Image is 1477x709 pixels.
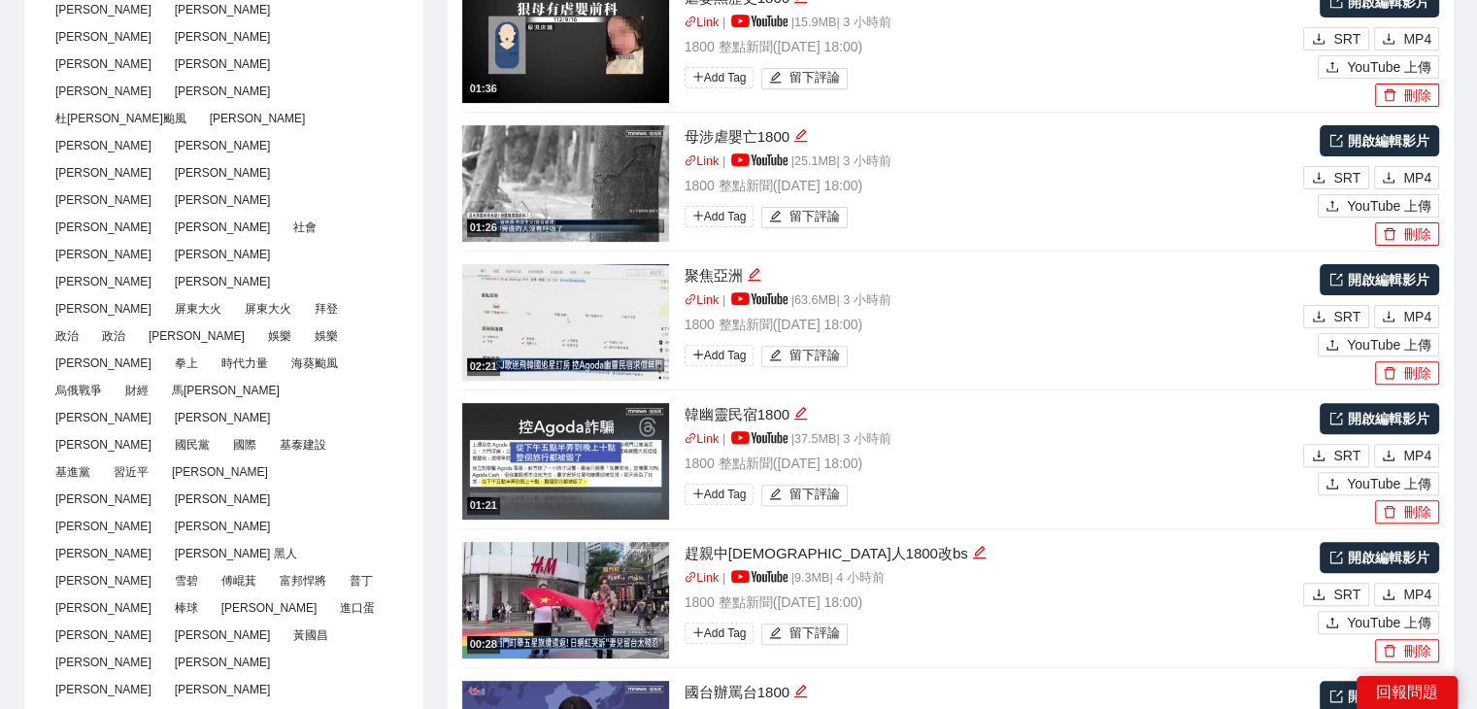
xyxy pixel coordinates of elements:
button: delete刪除 [1375,222,1439,246]
span: upload [1326,616,1339,631]
span: [PERSON_NAME] [167,53,279,75]
button: downloadSRT [1303,583,1369,606]
span: [PERSON_NAME] [48,217,159,238]
a: linkLink [685,571,720,585]
span: [PERSON_NAME] [167,81,279,102]
span: 習近平 [106,461,156,483]
img: yt_logo_rgb_light.a676ea31.png [731,292,788,305]
span: 普丁 [342,570,381,591]
div: 02:21 [467,358,500,375]
span: 雪碧 [167,570,206,591]
button: edit留下評論 [761,68,848,89]
img: b934db2f-2059-4a94-8021-56a4261bea17.jpg [462,542,669,658]
span: export [1329,690,1343,703]
span: [PERSON_NAME] [48,298,159,320]
img: 92b20e44-4760-493f-84a7-5bf32498e6cf.jpg [462,403,669,520]
img: f9e80fae-b55d-4d7f-b8ed-96cfed46e057.jpg [462,264,669,381]
div: 編輯 [793,125,808,149]
button: downloadMP4 [1374,305,1439,328]
span: [PERSON_NAME] [167,625,279,646]
button: delete刪除 [1375,639,1439,662]
button: downloadSRT [1303,27,1369,51]
span: plus [692,626,704,638]
a: 開啟編輯影片 [1320,125,1439,156]
span: delete [1383,88,1396,104]
a: 開啟編輯影片 [1320,403,1439,434]
span: edit [769,626,782,641]
span: edit [793,128,808,143]
button: downloadMP4 [1374,27,1439,51]
span: [PERSON_NAME] [167,271,279,292]
span: [PERSON_NAME] [48,353,159,374]
span: [PERSON_NAME] [167,516,279,537]
button: edit留下評論 [761,346,848,367]
span: Add Tag [685,206,755,227]
button: delete刪除 [1375,361,1439,385]
p: | | 9.3 MB | 4 小時前 [685,569,1299,589]
div: 01:21 [467,497,500,514]
span: Add Tag [685,345,755,366]
img: yt_logo_rgb_light.a676ea31.png [731,153,788,166]
span: edit [769,488,782,502]
span: [PERSON_NAME] [167,489,279,510]
span: edit [769,349,782,363]
a: linkLink [685,16,720,29]
span: plus [692,71,704,83]
span: delete [1383,644,1396,659]
button: edit留下評論 [761,207,848,228]
span: SRT [1333,28,1360,50]
span: [PERSON_NAME] [48,679,159,700]
span: download [1382,32,1395,48]
span: link [685,571,697,584]
span: [PERSON_NAME] [48,26,159,48]
span: 屏東大火 [167,298,229,320]
span: 國民黨 [167,434,218,456]
span: [PERSON_NAME] [48,135,159,156]
span: upload [1326,477,1339,492]
div: 編輯 [793,403,808,426]
span: YouTube 上傳 [1347,334,1431,355]
span: [PERSON_NAME] [167,652,279,673]
span: edit [972,545,987,559]
div: 韓幽靈民宿1800 [685,403,1299,426]
span: [PERSON_NAME] [167,217,279,238]
div: 編輯 [793,681,808,704]
span: [PERSON_NAME] [48,434,159,456]
a: linkLink [685,293,720,307]
div: 01:36 [467,81,500,97]
span: [PERSON_NAME] [167,189,279,211]
span: YouTube 上傳 [1347,195,1431,217]
p: | | 63.6 MB | 3 小時前 [685,291,1299,311]
button: downloadMP4 [1374,583,1439,606]
span: [PERSON_NAME] [48,652,159,673]
span: export [1329,412,1343,425]
button: downloadSRT [1303,305,1369,328]
button: uploadYouTube 上傳 [1318,611,1439,634]
span: [PERSON_NAME] [48,244,159,265]
span: SRT [1333,445,1360,466]
span: download [1312,310,1326,325]
span: edit [793,684,808,698]
span: [PERSON_NAME] [48,53,159,75]
button: uploadYouTube 上傳 [1318,55,1439,79]
span: download [1312,588,1326,603]
button: downloadSRT [1303,444,1369,467]
span: [PERSON_NAME] [167,162,279,184]
span: [PERSON_NAME] [48,543,159,564]
div: 國台辦罵台1800 [685,681,1299,704]
p: 1800 整點新聞 ( [DATE] 18:00 ) [685,453,1299,474]
span: MP4 [1403,306,1431,327]
span: 娛樂 [307,325,346,347]
span: download [1312,32,1326,48]
p: 1800 整點新聞 ( [DATE] 18:00 ) [685,175,1299,196]
span: YouTube 上傳 [1347,56,1431,78]
span: edit [747,267,761,282]
p: | | 15.9 MB | 3 小時前 [685,14,1299,33]
span: link [685,432,697,445]
span: 基進黨 [48,461,98,483]
span: MP4 [1403,28,1431,50]
div: 編輯 [972,542,987,565]
span: [PERSON_NAME] [48,570,159,591]
div: 01:26 [467,219,500,236]
span: 基泰建設 [272,434,334,456]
